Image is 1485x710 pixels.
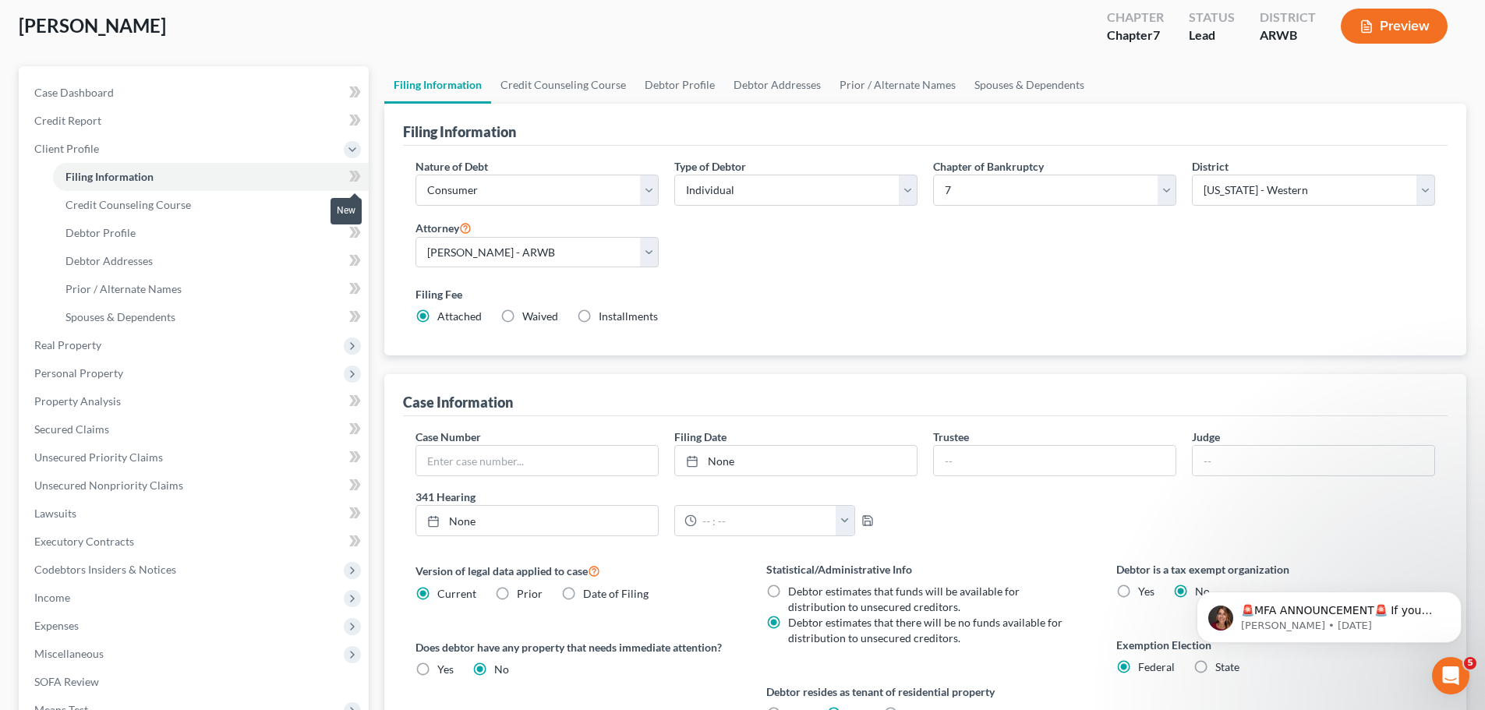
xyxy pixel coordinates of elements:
span: Secured Claims [34,422,109,436]
a: Debtor Profile [53,219,369,247]
a: Credit Report [22,107,369,135]
span: 7 [1153,27,1160,42]
span: Unsecured Nonpriority Claims [34,479,183,492]
div: Chapter [1107,9,1164,26]
span: Debtor Addresses [65,254,153,267]
iframe: Intercom notifications message [1173,559,1485,668]
label: Statistical/Administrative Info [766,561,1085,578]
a: Prior / Alternate Names [830,66,965,104]
label: Attorney [415,218,472,237]
a: Executory Contracts [22,528,369,556]
div: Status [1189,9,1235,26]
span: [PERSON_NAME] [19,14,166,37]
label: Filing Date [674,429,727,445]
div: Filing Information [403,122,516,141]
a: Unsecured Priority Claims [22,443,369,472]
span: Debtor estimates that funds will be available for distribution to unsecured creditors. [788,585,1020,613]
span: Credit Report [34,114,101,127]
label: Debtor is a tax exempt organization [1116,561,1435,578]
div: Lead [1189,26,1235,44]
label: Type of Debtor [674,158,746,175]
a: Case Dashboard [22,79,369,107]
span: Income [34,591,70,604]
label: Chapter of Bankruptcy [933,158,1044,175]
span: No [494,662,509,676]
span: Yes [437,662,454,676]
span: Client Profile [34,142,99,155]
span: Yes [1138,585,1154,598]
a: SOFA Review [22,668,369,696]
span: Case Dashboard [34,86,114,99]
span: Expenses [34,619,79,632]
input: -- : -- [697,506,836,535]
a: Property Analysis [22,387,369,415]
a: Spouses & Dependents [53,303,369,331]
input: -- [1193,446,1434,475]
div: ARWB [1260,26,1316,44]
label: District [1192,158,1229,175]
a: Debtor Addresses [53,247,369,275]
a: None [416,506,658,535]
input: -- [934,446,1176,475]
label: Case Number [415,429,481,445]
label: Version of legal data applied to case [415,561,734,580]
a: Filing Information [384,66,491,104]
a: Debtor Profile [635,66,724,104]
span: Prior / Alternate Names [65,282,182,295]
div: Case Information [403,393,513,412]
span: Property Analysis [34,394,121,408]
a: Prior / Alternate Names [53,275,369,303]
span: Codebtors Insiders & Notices [34,563,176,576]
span: Real Property [34,338,101,351]
label: Debtor resides as tenant of residential property [766,684,1085,700]
input: Enter case number... [416,446,658,475]
span: Filing Information [65,170,154,183]
a: Debtor Addresses [724,66,830,104]
span: Personal Property [34,366,123,380]
span: Date of Filing [583,587,649,600]
label: 341 Hearing [408,489,925,505]
div: District [1260,9,1316,26]
a: None [675,446,917,475]
a: Credit Counseling Course [53,191,369,219]
a: Unsecured Nonpriority Claims [22,472,369,500]
label: Exemption Election [1116,637,1435,653]
label: Judge [1192,429,1220,445]
iframe: Intercom live chat [1432,657,1469,694]
span: Debtor Profile [65,226,136,239]
button: Preview [1341,9,1448,44]
label: Nature of Debt [415,158,488,175]
span: Waived [522,309,558,323]
span: Spouses & Dependents [65,310,175,323]
label: Does debtor have any property that needs immediate attention? [415,639,734,655]
span: Debtor estimates that there will be no funds available for distribution to unsecured creditors. [788,616,1062,645]
span: Attached [437,309,482,323]
a: Secured Claims [22,415,369,443]
span: Lawsuits [34,507,76,520]
label: Trustee [933,429,969,445]
span: Executory Contracts [34,535,134,548]
div: Chapter [1107,26,1164,44]
span: 5 [1464,657,1476,669]
span: Federal [1138,660,1175,673]
label: Filing Fee [415,286,1435,302]
a: Lawsuits [22,500,369,528]
span: Credit Counseling Course [65,198,191,211]
span: Unsecured Priority Claims [34,450,163,464]
a: Credit Counseling Course [491,66,635,104]
span: Installments [599,309,658,323]
span: Miscellaneous [34,647,104,660]
span: Current [437,587,476,600]
a: Filing Information [53,163,369,191]
a: Spouses & Dependents [965,66,1094,104]
span: State [1215,660,1239,673]
span: Prior [517,587,543,600]
div: New [331,198,362,224]
span: SOFA Review [34,675,99,688]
